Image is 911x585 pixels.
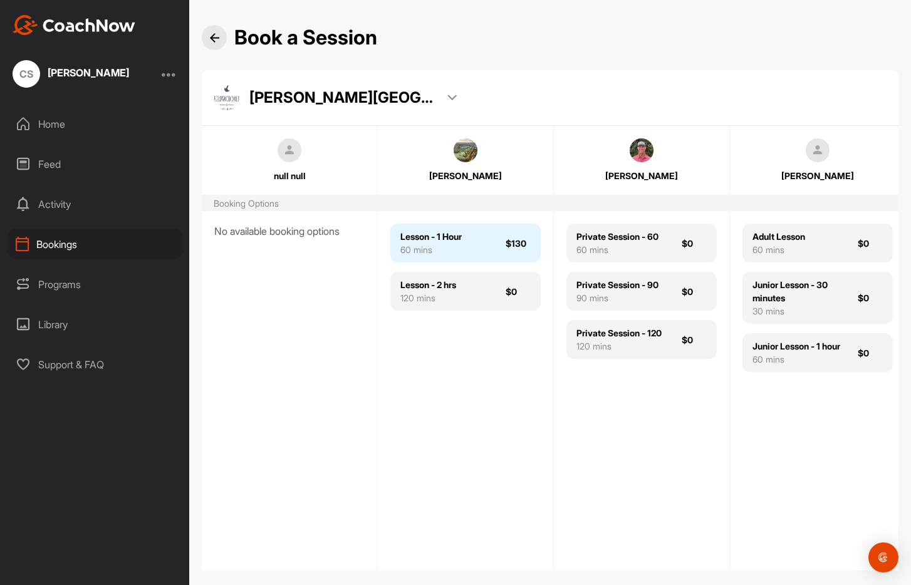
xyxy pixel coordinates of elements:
[7,229,184,260] div: Bookings
[13,15,135,35] img: CoachNow
[214,197,279,210] div: Booking Options
[400,278,456,291] div: Lesson - 2 hrs
[506,237,531,250] div: $130
[7,349,184,380] div: Support & FAQ
[278,138,301,162] img: square_default-ef6cabf814de5a2bf16c804365e32c732080f9872bdf737d349900a9daf73cf9.png
[682,285,707,298] div: $0
[752,243,805,256] div: 60 mins
[400,243,462,256] div: 60 mins
[752,353,840,366] div: 60 mins
[806,138,830,162] img: square_default-ef6cabf814de5a2bf16c804365e32c732080f9872bdf737d349900a9daf73cf9.png
[752,339,840,353] div: Junior Lesson - 1 hour
[576,339,662,353] div: 120 mins
[400,291,456,304] div: 120 mins
[7,108,184,140] div: Home
[576,230,659,243] div: Private Session - 60
[214,224,365,239] div: No available booking options
[858,346,883,360] div: $0
[214,85,239,110] img: facility_logo
[48,68,129,78] div: [PERSON_NAME]
[858,237,883,250] div: $0
[567,169,716,182] div: [PERSON_NAME]
[858,291,883,304] div: $0
[682,333,707,346] div: $0
[7,189,184,220] div: Activity
[576,278,659,291] div: Private Session - 90
[13,60,40,88] div: CS
[7,309,184,340] div: Library
[7,269,184,300] div: Programs
[506,285,531,298] div: $0
[249,87,437,108] p: [PERSON_NAME][GEOGRAPHIC_DATA]
[752,230,805,243] div: Adult Lesson
[215,169,364,182] div: null null
[7,148,184,180] div: Feed
[682,237,707,250] div: $0
[454,138,477,162] img: square_2b305e28227600b036f0274c1e170be2.jpg
[576,243,659,256] div: 60 mins
[743,169,892,182] div: [PERSON_NAME]
[447,95,457,101] img: dropdown_arrow
[752,304,843,318] div: 30 mins
[630,138,653,162] img: square_c3aec3cec3bc5e9413527c38e890e07a.jpg
[400,230,462,243] div: Lesson - 1 Hour
[752,278,843,304] div: Junior Lesson - 30 minutes
[576,326,662,339] div: Private Session - 120
[868,542,898,572] div: Open Intercom Messenger
[391,169,540,182] div: [PERSON_NAME]
[234,26,377,50] h2: Book a Session
[210,33,219,43] img: Back
[576,291,659,304] div: 90 mins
